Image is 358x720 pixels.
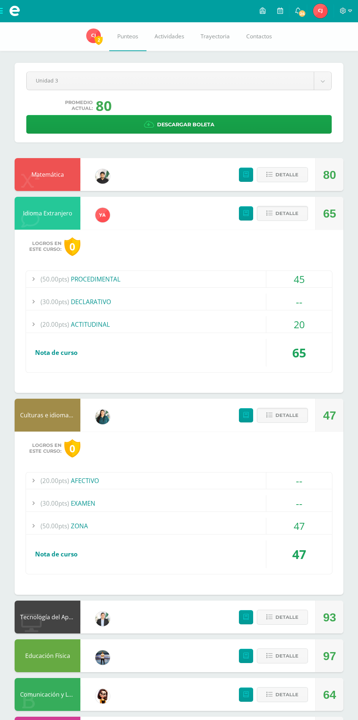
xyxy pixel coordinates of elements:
div: 0 [64,439,80,458]
div: 65 [323,197,336,230]
div: Comunicación y Lenguaje L1 [15,678,80,711]
span: Detalle [275,168,298,181]
button: Detalle [257,648,308,663]
span: Detalle [275,409,298,422]
button: Detalle [257,687,308,702]
div: DECLARATIVO [26,294,332,310]
div: -- [266,495,332,512]
span: Unidad 3 [36,72,305,89]
div: 47 [266,518,332,534]
div: 97 [323,640,336,673]
span: Logros en este curso: [29,443,61,454]
a: Contactos [238,22,280,51]
span: Nota de curso [35,348,77,357]
a: Punteos [109,22,146,51]
div: ZONA [26,518,332,534]
div: 47 [323,399,336,432]
button: Detalle [257,610,308,625]
span: Actividades [155,32,184,40]
a: Unidad 3 [27,72,331,90]
div: EXAMEN [26,495,332,512]
span: Contactos [246,32,272,40]
img: a5e710364e73df65906ee1fa578590e2.png [95,169,110,184]
div: Matemática [15,158,80,191]
div: 45 [266,271,332,287]
button: Detalle [257,206,308,221]
span: Promedio actual: [65,100,93,111]
span: Detalle [275,649,298,663]
span: (50.00pts) [41,271,69,287]
div: 0 [64,237,80,256]
div: 80 [323,158,336,191]
img: 90ee13623fa7c5dbc2270dab131931b4.png [95,208,110,222]
div: 80 [96,96,112,115]
img: aa2172f3e2372f881a61fb647ea0edf1.png [95,612,110,626]
div: PROCEDIMENTAL [26,271,332,287]
div: Idioma Extranjero [15,197,80,230]
a: Trayectoria [193,22,238,51]
span: (20.00pts) [41,472,69,489]
div: -- [266,472,332,489]
span: Descargar boleta [157,116,214,134]
img: 03e148f6b19249712b3b9c7a183a0702.png [313,4,328,18]
img: cddb2fafc80e4a6e526b97ae3eca20ef.png [95,689,110,704]
span: Logros en este curso: [29,241,61,252]
div: AFECTIVO [26,472,332,489]
a: Actividades [146,22,193,51]
div: Tecnología del Aprendizaje y Comunicación [15,601,80,633]
span: (50.00pts) [41,518,69,534]
a: Descargar boleta [26,115,332,134]
span: 24 [298,9,306,18]
span: (20.00pts) [41,316,69,333]
img: f58bb6038ea3a85f08ed05377cd67300.png [95,410,110,424]
div: ACTITUDINAL [26,316,332,333]
span: Detalle [275,610,298,624]
div: Educación Física [15,639,80,672]
span: 2 [95,35,103,45]
button: Detalle [257,167,308,182]
span: Punteos [117,32,138,40]
span: Nota de curso [35,550,77,558]
span: (30.00pts) [41,495,69,512]
div: -- [266,294,332,310]
img: 03e148f6b19249712b3b9c7a183a0702.png [86,28,101,43]
div: 93 [323,601,336,634]
button: Detalle [257,408,308,423]
div: 47 [266,540,332,568]
img: bde165c00b944de6c05dcae7d51e2fcc.png [95,650,110,665]
div: 65 [266,339,332,367]
div: 64 [323,678,336,711]
span: Detalle [275,207,298,220]
span: Detalle [275,688,298,701]
div: 20 [266,316,332,333]
span: Trayectoria [201,32,230,40]
span: (30.00pts) [41,294,69,310]
div: Culturas e idiomas mayas Garífuna y Xinca L2 [15,399,80,432]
